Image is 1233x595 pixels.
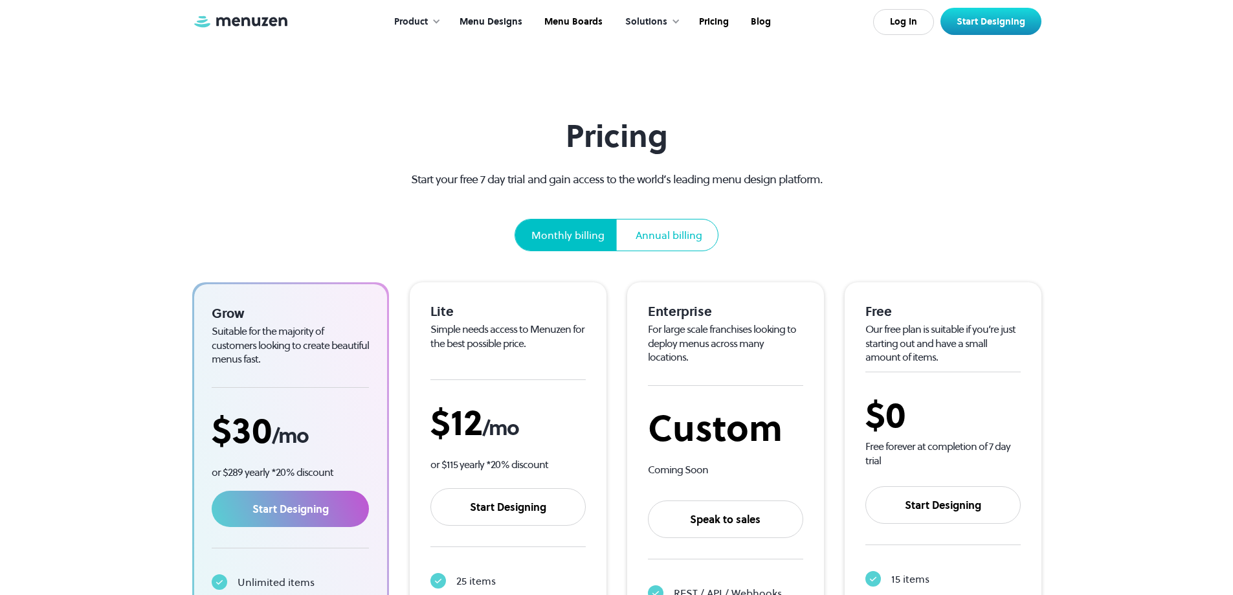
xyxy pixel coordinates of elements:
[430,488,586,526] a: Start Designing
[212,324,370,366] div: Suitable for the majority of customers looking to create beautiful menus fast.
[232,405,272,455] span: 30
[739,2,781,42] a: Blog
[388,118,845,155] h1: Pricing
[625,15,667,29] div: Solutions
[430,457,586,472] p: or $115 yearly *20% discount
[865,486,1021,524] a: Start Designing
[648,322,803,365] div: For large scale franchises looking to deploy menus across many locations.
[648,303,803,320] div: Enterprise
[212,409,370,452] div: $
[450,398,482,447] span: 12
[873,9,934,35] a: Log In
[212,491,370,527] a: Start Designing
[648,463,803,477] div: Coming Soon
[532,2,612,42] a: Menu Boards
[865,303,1021,320] div: Free
[388,170,845,188] p: Start your free 7 day trial and gain access to the world’s leading menu design platform.
[865,440,1021,467] div: Free forever at completion of 7 day trial
[212,305,370,322] div: Grow
[531,227,605,243] div: Monthly billing
[891,571,929,587] div: 15 items
[238,574,315,590] div: Unlimited items
[865,322,1021,365] div: Our free plan is suitable if you’re just starting out and have a small amount of items.
[648,500,803,538] a: Speak to sales
[456,573,496,589] div: 25 items
[687,2,739,42] a: Pricing
[648,407,803,450] div: Custom
[636,227,702,243] div: Annual billing
[430,401,586,444] div: $
[381,2,447,42] div: Product
[430,322,586,350] div: Simple needs access to Menuzen for the best possible price.
[940,8,1041,35] a: Start Designing
[612,2,687,42] div: Solutions
[272,421,308,450] span: /mo
[394,15,428,29] div: Product
[482,414,518,442] span: /mo
[447,2,532,42] a: Menu Designs
[430,303,586,320] div: Lite
[212,465,370,480] p: or $289 yearly *20% discount
[865,393,1021,436] div: $0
